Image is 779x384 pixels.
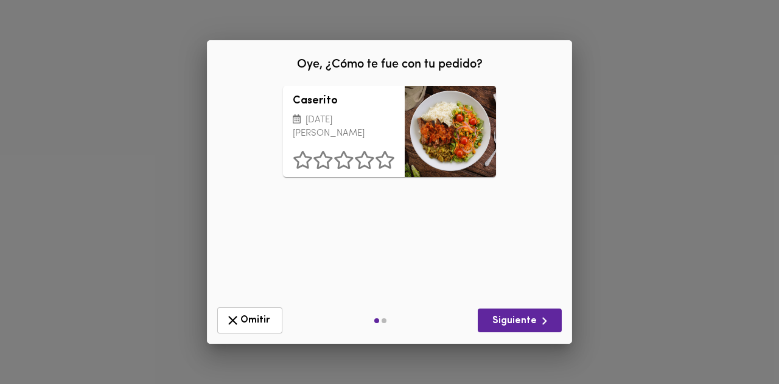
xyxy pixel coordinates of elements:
[293,114,395,141] p: [DATE][PERSON_NAME]
[293,96,395,108] h3: Caserito
[297,58,483,71] span: Oye, ¿Cómo te fue con tu pedido?
[405,86,496,177] div: Caserito
[487,313,552,329] span: Siguiente
[217,307,282,333] button: Omitir
[225,313,274,328] span: Omitir
[478,309,562,332] button: Siguiente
